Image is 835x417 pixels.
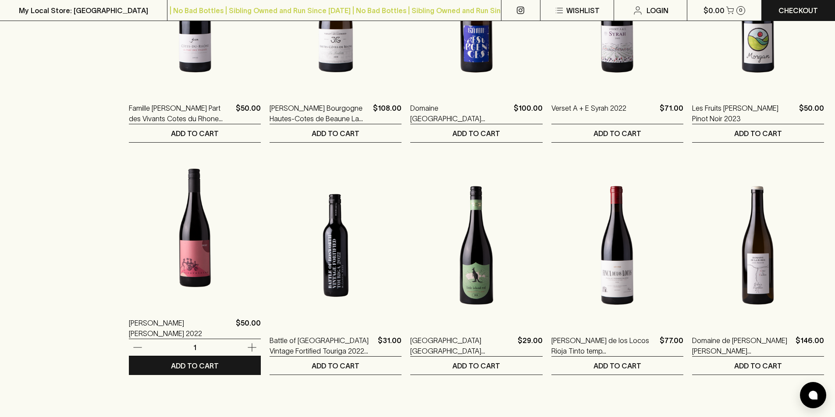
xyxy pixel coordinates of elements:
button: ADD TO CART [410,357,542,375]
p: ADD TO CART [312,361,359,371]
p: $50.00 [236,318,261,339]
p: ADD TO CART [312,128,359,139]
a: [PERSON_NAME] Bourgogne Hautes-Cotes de Beaune La Foulotte Blanc 2020 [270,103,370,124]
img: bubble-icon [809,391,817,399]
a: Domaine de [PERSON_NAME] [PERSON_NAME] [PERSON_NAME] Chardonnay 2023 [692,335,792,356]
p: 0 [739,8,743,13]
button: ADD TO CART [270,124,402,142]
button: ADD TO CART [692,124,824,142]
p: $108.00 [373,103,402,124]
button: ADD TO CART [551,124,683,142]
p: ADD TO CART [734,128,782,139]
p: $31.00 [378,335,402,356]
a: Les Fruits [PERSON_NAME] Pinot Noir 2023 [692,103,796,124]
button: ADD TO CART [692,357,824,375]
p: $146.00 [796,335,824,356]
img: Domaine de la Borde Cote de Caillot Chardonnay 2023 [692,169,824,322]
p: Login [647,5,668,16]
button: ADD TO CART [129,124,261,142]
p: $0.00 [704,5,725,16]
p: ADD TO CART [593,128,641,139]
p: My Local Store: [GEOGRAPHIC_DATA] [19,5,148,16]
a: [PERSON_NAME] [PERSON_NAME] 2022 [129,318,232,339]
p: $50.00 [799,103,824,124]
p: ADD TO CART [171,361,219,371]
img: Renner Sistas Zweigelt 2022 [129,151,261,305]
button: ADD TO CART [551,357,683,375]
button: ADD TO CART [410,124,542,142]
p: $50.00 [236,103,261,124]
img: Battle of Bosworth Vintage Fortified Touriga 2022 375ml [270,169,402,322]
p: ADD TO CART [734,361,782,371]
p: Checkout [778,5,818,16]
p: $100.00 [514,103,543,124]
p: ADD TO CART [171,128,219,139]
a: [PERSON_NAME] de los Locos Rioja Tinto temp [PERSON_NAME] 2022 [551,335,656,356]
img: Artuke Finca de los Locos Rioja Tinto temp Graciano 2022 [551,169,683,322]
img: Springs Road Kangaroo Island Little Island Red Shiraz 2024 [410,169,542,322]
a: Domaine [GEOGRAPHIC_DATA] Resurgences 2020 [410,103,510,124]
button: ADD TO CART [129,357,261,375]
p: $71.00 [660,103,683,124]
p: $29.00 [518,335,543,356]
p: ADD TO CART [452,128,500,139]
a: Battle of [GEOGRAPHIC_DATA] Vintage Fortified Touriga 2022 375ml [270,335,374,356]
p: ADD TO CART [593,361,641,371]
a: Verset A + E Syrah 2022 [551,103,626,124]
p: ADD TO CART [452,361,500,371]
a: [GEOGRAPHIC_DATA] [GEOGRAPHIC_DATA] [GEOGRAPHIC_DATA] [GEOGRAPHIC_DATA] 2024 [410,335,514,356]
p: 1 [185,343,206,352]
p: Wishlist [566,5,600,16]
button: ADD TO CART [270,357,402,375]
a: Famille [PERSON_NAME] Part des Vivants Cotes du Rhone Syrah Grenache Mourvedre 2022 [129,103,232,124]
p: $77.00 [660,335,683,356]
